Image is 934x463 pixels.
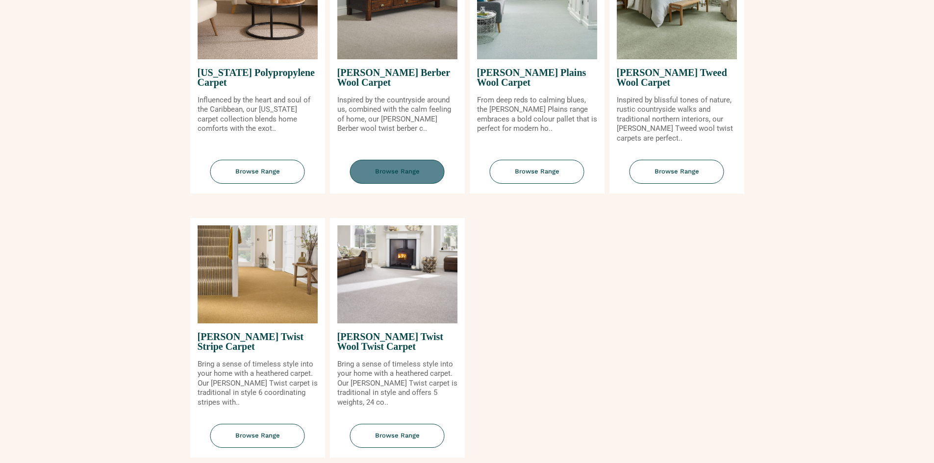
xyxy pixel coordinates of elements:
p: Bring a sense of timeless style into your home with a heathered carpet. Our [PERSON_NAME] Twist c... [337,360,457,408]
span: [PERSON_NAME] Berber Wool Carpet [337,59,457,96]
p: Influenced by the heart and soul of the Caribbean, our [US_STATE] carpet collection blends home c... [198,96,318,134]
img: Tomkinson Twist Stripe Carpet [198,225,318,323]
p: Bring a sense of timeless style into your home with a heathered carpet. Our [PERSON_NAME] Twist c... [198,360,318,408]
span: Browse Range [490,160,584,184]
a: Browse Range [190,424,325,458]
span: [PERSON_NAME] Twist Wool Twist Carpet [337,323,457,360]
span: [PERSON_NAME] Tweed Wool Carpet [617,59,737,96]
a: Browse Range [609,160,744,194]
a: Browse Range [330,160,465,194]
p: From deep reds to calming blues, the [PERSON_NAME] Plains range embraces a bold colour pallet tha... [477,96,597,134]
span: Browse Range [350,424,445,448]
p: Inspired by blissful tones of nature, rustic countryside walks and traditional northern interiors... [617,96,737,144]
span: Browse Range [210,424,305,448]
a: Browse Range [470,160,605,194]
a: Browse Range [330,424,465,458]
span: Browse Range [630,160,724,184]
img: Tomkinson Twist Wool Twist Carpet [337,225,457,323]
span: [US_STATE] Polypropylene Carpet [198,59,318,96]
span: Browse Range [210,160,305,184]
span: [PERSON_NAME] Plains Wool Carpet [477,59,597,96]
span: Browse Range [350,160,445,184]
a: Browse Range [190,160,325,194]
p: Inspired by the countryside around us, combined with the calm feeling of home, our [PERSON_NAME] ... [337,96,457,134]
span: [PERSON_NAME] Twist Stripe Carpet [198,323,318,360]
